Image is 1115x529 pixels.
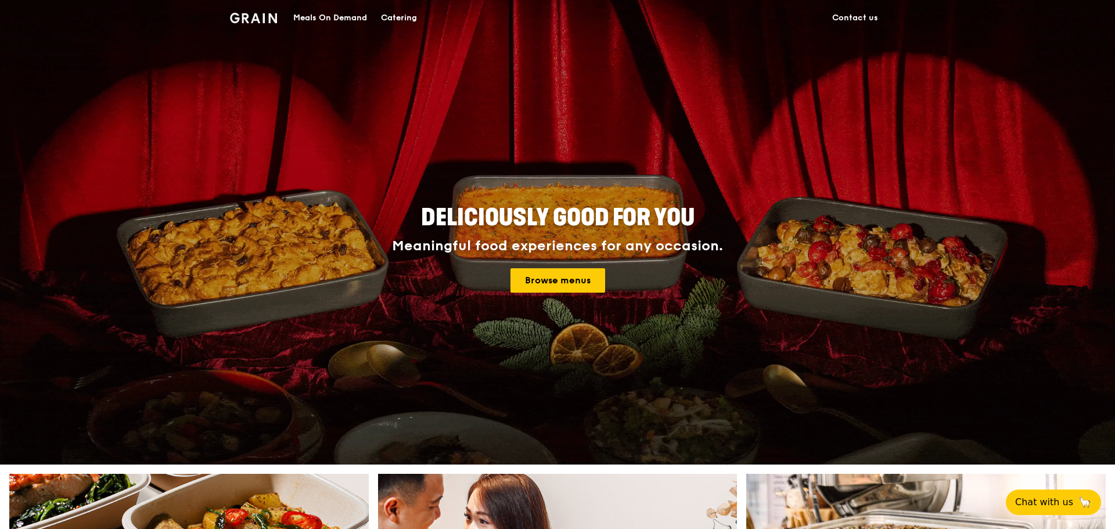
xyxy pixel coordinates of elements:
[510,268,605,293] a: Browse menus
[348,238,767,254] div: Meaningful food experiences for any occasion.
[1078,495,1092,509] span: 🦙
[825,1,885,35] a: Contact us
[293,1,367,35] div: Meals On Demand
[230,13,277,23] img: Grain
[381,1,417,35] div: Catering
[374,1,424,35] a: Catering
[1015,495,1073,509] span: Chat with us
[421,204,695,232] span: Deliciously good for you
[1006,490,1101,515] button: Chat with us🦙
